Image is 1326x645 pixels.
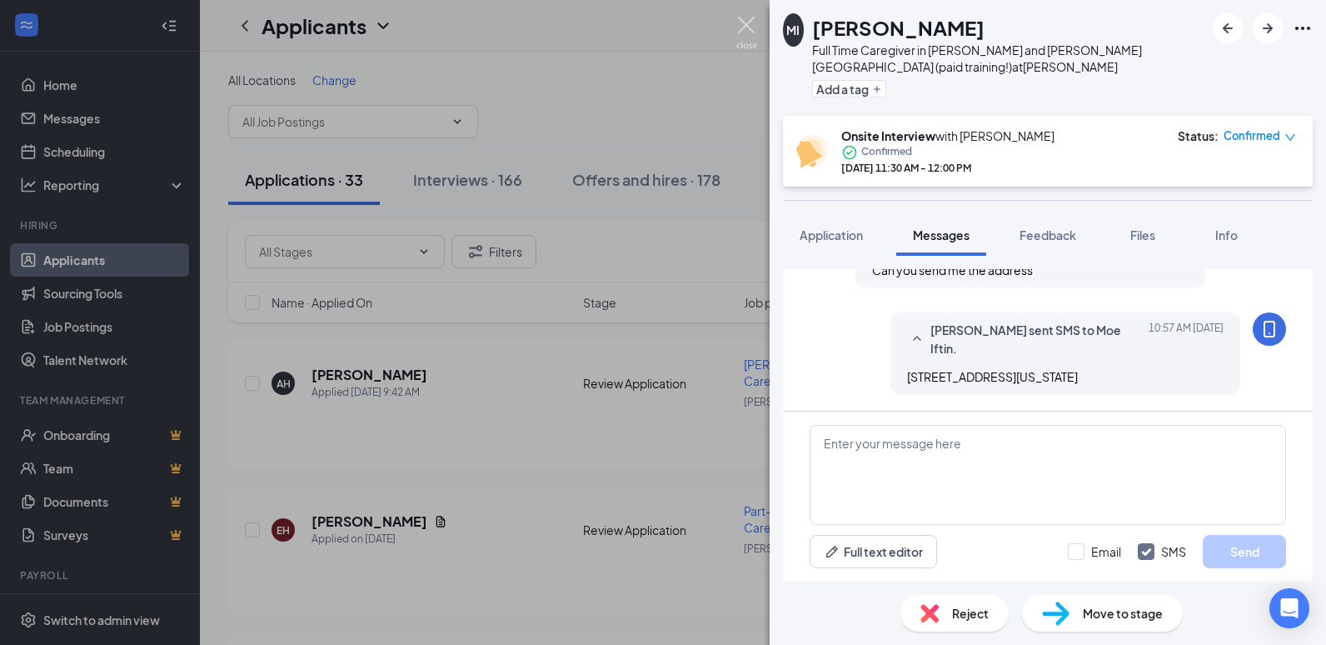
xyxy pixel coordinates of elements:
div: Full Time Caregiver in [PERSON_NAME] and [PERSON_NAME][GEOGRAPHIC_DATA] (paid training!) at [PERS... [812,42,1204,75]
span: Feedback [1019,227,1076,242]
span: Confirmed [1224,127,1280,144]
span: [STREET_ADDRESS][US_STATE] [907,369,1078,384]
svg: ArrowLeftNew [1218,18,1238,38]
svg: Pen [824,543,840,560]
div: with [PERSON_NAME] [841,127,1054,144]
span: Application [800,227,863,242]
span: Info [1215,227,1238,242]
span: down [1284,132,1296,143]
button: Full text editorPen [810,535,937,568]
span: Confirmed [861,144,912,161]
div: MI [786,22,800,38]
span: [PERSON_NAME] sent SMS to Moe Iftin. [930,321,1149,357]
svg: ArrowRight [1258,18,1278,38]
span: Can you send me the address [872,262,1033,277]
div: [DATE] 11:30 AM - 12:00 PM [841,161,1054,175]
svg: SmallChevronUp [907,329,927,349]
div: Status : [1178,127,1219,144]
svg: CheckmarkCircle [841,144,858,161]
span: Messages [913,227,970,242]
h1: [PERSON_NAME] [812,13,985,42]
div: Open Intercom Messenger [1269,588,1309,628]
span: [DATE] 10:57 AM [1149,321,1224,357]
b: Onsite Interview [841,128,935,143]
span: Reject [952,604,989,622]
svg: Ellipses [1293,18,1313,38]
span: Move to stage [1083,604,1163,622]
svg: MobileSms [1259,319,1279,339]
button: ArrowRight [1253,13,1283,43]
button: Send [1203,535,1286,568]
button: ArrowLeftNew [1213,13,1243,43]
svg: Plus [872,84,882,94]
button: PlusAdd a tag [812,80,886,97]
span: Files [1130,227,1155,242]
